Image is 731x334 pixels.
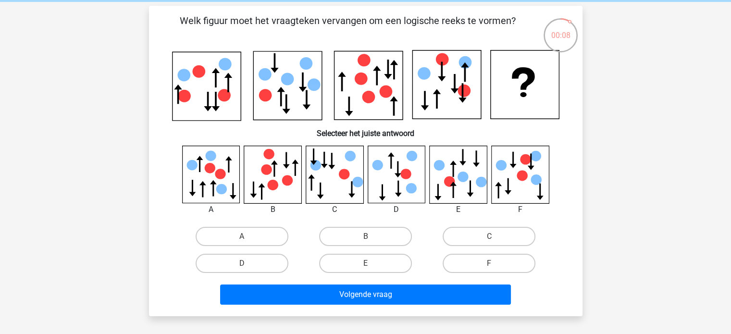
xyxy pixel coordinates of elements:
[298,204,371,215] div: C
[164,121,567,138] h6: Selecteer het juiste antwoord
[443,254,535,273] label: F
[484,204,557,215] div: F
[422,204,495,215] div: E
[543,17,579,41] div: 00:08
[319,254,412,273] label: E
[164,13,531,42] p: Welk figuur moet het vraagteken vervangen om een logische reeks te vormen?
[196,254,288,273] label: D
[196,227,288,246] label: A
[360,204,433,215] div: D
[175,204,248,215] div: A
[236,204,309,215] div: B
[319,227,412,246] label: B
[443,227,535,246] label: C
[220,285,511,305] button: Volgende vraag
